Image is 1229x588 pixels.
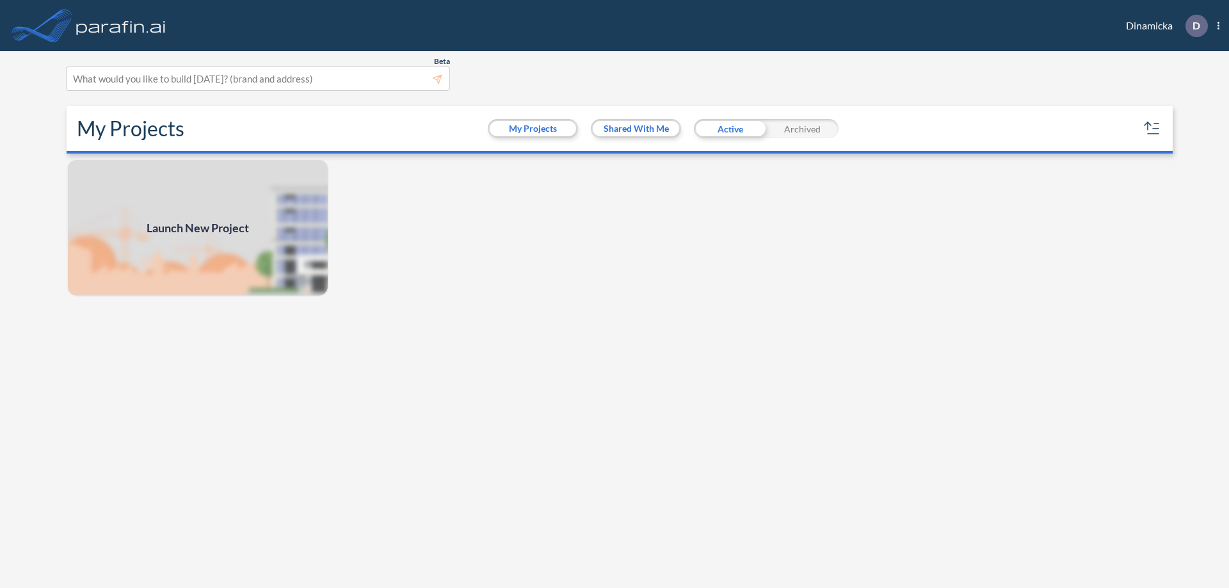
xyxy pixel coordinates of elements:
[147,219,249,237] span: Launch New Project
[1142,118,1162,139] button: sort
[67,159,329,297] a: Launch New Project
[74,13,168,38] img: logo
[694,119,766,138] div: Active
[434,56,450,67] span: Beta
[1193,20,1200,31] p: D
[77,116,184,141] h2: My Projects
[1107,15,1219,37] div: Dinamicka
[593,121,679,136] button: Shared With Me
[766,119,839,138] div: Archived
[490,121,576,136] button: My Projects
[67,159,329,297] img: add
